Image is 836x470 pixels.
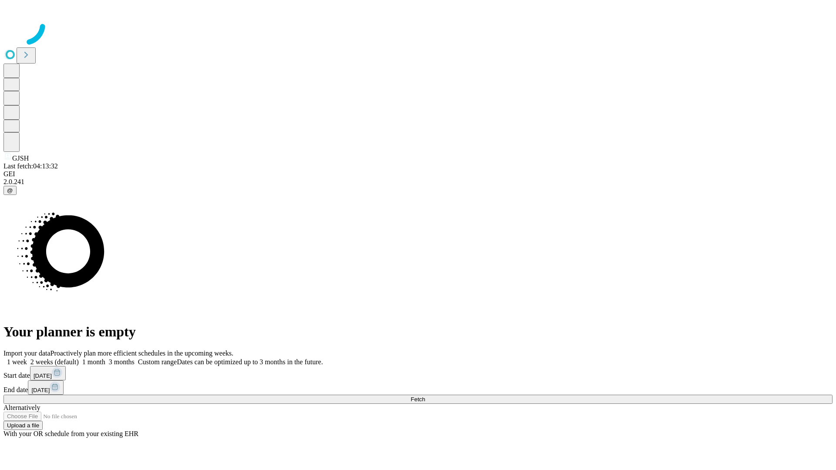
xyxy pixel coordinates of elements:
[138,358,177,366] span: Custom range
[3,170,833,178] div: GEI
[3,380,833,395] div: End date
[7,358,27,366] span: 1 week
[7,187,13,194] span: @
[30,358,79,366] span: 2 weeks (default)
[3,162,58,170] span: Last fetch: 04:13:32
[3,324,833,340] h1: Your planner is empty
[28,380,64,395] button: [DATE]
[3,349,51,357] span: Import your data
[51,349,233,357] span: Proactively plan more efficient schedules in the upcoming weeks.
[31,387,50,393] span: [DATE]
[3,186,17,195] button: @
[3,395,833,404] button: Fetch
[411,396,425,403] span: Fetch
[3,421,43,430] button: Upload a file
[177,358,323,366] span: Dates can be optimized up to 3 months in the future.
[12,154,29,162] span: GJSH
[30,366,66,380] button: [DATE]
[82,358,105,366] span: 1 month
[109,358,135,366] span: 3 months
[3,404,40,411] span: Alternatively
[34,373,52,379] span: [DATE]
[3,366,833,380] div: Start date
[3,430,138,437] span: With your OR schedule from your existing EHR
[3,178,833,186] div: 2.0.241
